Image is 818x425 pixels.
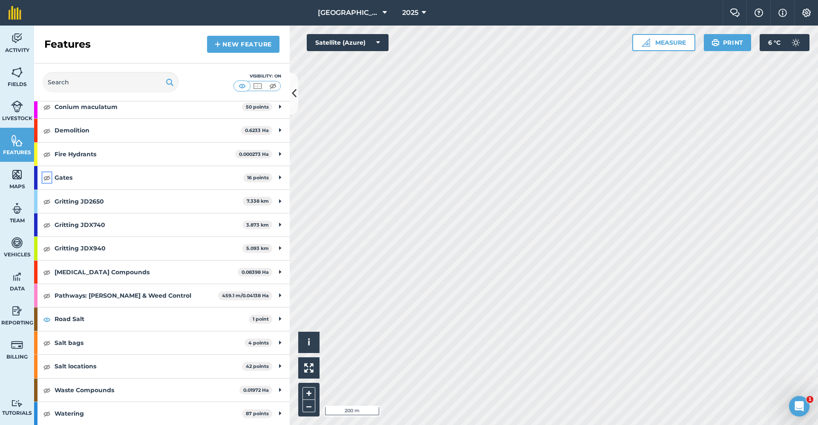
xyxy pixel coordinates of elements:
[55,119,241,142] strong: Demolition
[11,100,23,113] img: svg+xml;base64,PD94bWwgdmVyc2lvbj0iMS4wIiBlbmNvZGluZz0idXRmLTgiPz4KPCEtLSBHZW5lcmF0b3I6IEFkb2JlIE...
[11,339,23,351] img: svg+xml;base64,PD94bWwgdmVyc2lvbj0iMS4wIiBlbmNvZGluZz0idXRmLTgiPz4KPCEtLSBHZW5lcmF0b3I6IEFkb2JlIE...
[43,126,51,136] img: svg+xml;base64,PHN2ZyB4bWxucz0iaHR0cDovL3d3dy53My5vcmcvMjAwMC9zdmciIHdpZHRoPSIxOCIgaGVpZ2h0PSIyNC...
[754,9,764,17] img: A question mark icon
[34,95,290,118] div: Conium maculatum50 points
[34,355,290,378] div: Salt locations42 points
[768,34,781,51] span: 6 ° C
[34,261,290,284] div: [MEDICAL_DATA] Compounds0.08398 Ha
[55,166,243,189] strong: Gates
[304,363,314,373] img: Four arrows, one pointing top left, one top right, one bottom right and the last bottom left
[302,387,315,400] button: +
[34,143,290,166] div: Fire Hydrants0.000273 Ha
[730,9,740,17] img: Two speech bubbles overlapping with the left bubble in the forefront
[11,270,23,283] img: svg+xml;base64,PD94bWwgdmVyc2lvbj0iMS4wIiBlbmNvZGluZz0idXRmLTgiPz4KPCEtLSBHZW5lcmF0b3I6IEFkb2JlIE...
[34,284,290,307] div: Pathways: [PERSON_NAME] & Weed Control459.1 m/0.04138 Ha
[11,66,23,79] img: svg+xml;base64,PHN2ZyB4bWxucz0iaHR0cDovL3d3dy53My5vcmcvMjAwMC9zdmciIHdpZHRoPSI1NiIgaGVpZ2h0PSI2MC...
[704,34,752,51] button: Print
[222,293,269,299] strong: 459.1 m / 0.04138 Ha
[34,331,290,354] div: Salt bags4 points
[55,213,242,236] strong: Gritting JDX740
[55,355,242,378] strong: Salt locations
[789,396,809,416] iframe: Intercom live chat
[246,245,269,251] strong: 5.093 km
[34,402,290,425] div: Watering87 points
[239,151,269,157] strong: 0.000273 Ha
[247,175,269,181] strong: 16 points
[43,362,51,372] img: svg+xml;base64,PHN2ZyB4bWxucz0iaHR0cDovL3d3dy53My5vcmcvMjAwMC9zdmciIHdpZHRoPSIxOCIgaGVpZ2h0PSIyNC...
[55,402,242,425] strong: Watering
[166,77,174,87] img: svg+xml;base64,PHN2ZyB4bWxucz0iaHR0cDovL3d3dy53My5vcmcvMjAwMC9zdmciIHdpZHRoPSIxOSIgaGVpZ2h0PSIyNC...
[402,8,418,18] span: 2025
[11,134,23,147] img: svg+xml;base64,PHN2ZyB4bWxucz0iaHR0cDovL3d3dy53My5vcmcvMjAwMC9zdmciIHdpZHRoPSI1NiIgaGVpZ2h0PSI2MC...
[34,379,290,402] div: Waste Compounds0.01972 Ha
[55,261,238,284] strong: [MEDICAL_DATA] Compounds
[246,104,269,110] strong: 50 points
[55,190,243,213] strong: Gritting JD2650
[787,34,804,51] img: svg+xml;base64,PD94bWwgdmVyc2lvbj0iMS4wIiBlbmNvZGluZz0idXRmLTgiPz4KPCEtLSBHZW5lcmF0b3I6IEFkb2JlIE...
[9,6,21,20] img: fieldmargin Logo
[43,267,51,277] img: svg+xml;base64,PHN2ZyB4bWxucz0iaHR0cDovL3d3dy53My5vcmcvMjAwMC9zdmciIHdpZHRoPSIxOCIgaGVpZ2h0PSIyNC...
[318,8,379,18] span: [GEOGRAPHIC_DATA] (Gardens)
[55,307,249,330] strong: Road Salt
[233,73,281,80] div: Visibility: On
[237,82,248,90] img: svg+xml;base64,PHN2ZyB4bWxucz0iaHR0cDovL3d3dy53My5vcmcvMjAwMC9zdmciIHdpZHRoPSI1MCIgaGVpZ2h0PSI0MC...
[43,220,51,230] img: svg+xml;base64,PHN2ZyB4bWxucz0iaHR0cDovL3d3dy53My5vcmcvMjAwMC9zdmciIHdpZHRoPSIxOCIgaGVpZ2h0PSIyNC...
[55,95,242,118] strong: Conium maculatum
[11,168,23,181] img: svg+xml;base64,PHN2ZyB4bWxucz0iaHR0cDovL3d3dy53My5vcmcvMjAwMC9zdmciIHdpZHRoPSI1NiIgaGVpZ2h0PSI2MC...
[778,8,787,18] img: svg+xml;base64,PHN2ZyB4bWxucz0iaHR0cDovL3d3dy53My5vcmcvMjAwMC9zdmciIHdpZHRoPSIxNyIgaGVpZ2h0PSIxNy...
[55,379,239,402] strong: Waste Compounds
[242,269,269,275] strong: 0.08398 Ha
[55,143,235,166] strong: Fire Hydrants
[34,190,290,213] div: Gritting JD26507.338 km
[43,196,51,207] img: svg+xml;base64,PHN2ZyB4bWxucz0iaHR0cDovL3d3dy53My5vcmcvMjAwMC9zdmciIHdpZHRoPSIxOCIgaGVpZ2h0PSIyNC...
[43,290,51,301] img: svg+xml;base64,PHN2ZyB4bWxucz0iaHR0cDovL3d3dy53My5vcmcvMjAwMC9zdmciIHdpZHRoPSIxOCIgaGVpZ2h0PSIyNC...
[55,237,242,260] strong: Gritting JDX940
[248,340,269,346] strong: 4 points
[34,307,290,330] div: Road Salt1 point
[34,237,290,260] div: Gritting JDX9405.093 km
[11,32,23,45] img: svg+xml;base64,PD94bWwgdmVyc2lvbj0iMS4wIiBlbmNvZGluZz0idXRmLTgiPz4KPCEtLSBHZW5lcmF0b3I6IEFkb2JlIE...
[245,127,269,133] strong: 0.6233 Ha
[253,316,269,322] strong: 1 point
[760,34,809,51] button: 6 °C
[55,284,218,307] strong: Pathways: [PERSON_NAME] & Weed Control
[11,399,23,408] img: svg+xml;base64,PD94bWwgdmVyc2lvbj0iMS4wIiBlbmNvZGluZz0idXRmLTgiPz4KPCEtLSBHZW5lcmF0b3I6IEFkb2JlIE...
[307,34,389,51] button: Satellite (Azure)
[246,363,269,369] strong: 42 points
[252,82,263,90] img: svg+xml;base64,PHN2ZyB4bWxucz0iaHR0cDovL3d3dy53My5vcmcvMjAwMC9zdmciIHdpZHRoPSI1MCIgaGVpZ2h0PSI0MC...
[11,304,23,317] img: svg+xml;base64,PD94bWwgdmVyc2lvbj0iMS4wIiBlbmNvZGluZz0idXRmLTgiPz4KPCEtLSBHZW5lcmF0b3I6IEFkb2JlIE...
[34,213,290,236] div: Gritting JDX7403.873 km
[55,331,245,354] strong: Salt bags
[302,400,315,412] button: –
[34,166,290,189] div: Gates16 points
[43,408,51,419] img: svg+xml;base64,PHN2ZyB4bWxucz0iaHR0cDovL3d3dy53My5vcmcvMjAwMC9zdmciIHdpZHRoPSIxOCIgaGVpZ2h0PSIyNC...
[43,149,51,159] img: svg+xml;base64,PHN2ZyB4bWxucz0iaHR0cDovL3d3dy53My5vcmcvMjAwMC9zdmciIHdpZHRoPSIxOCIgaGVpZ2h0PSIyNC...
[11,236,23,249] img: svg+xml;base64,PD94bWwgdmVyc2lvbj0iMS4wIiBlbmNvZGluZz0idXRmLTgiPz4KPCEtLSBHZW5lcmF0b3I6IEFkb2JlIE...
[11,202,23,215] img: svg+xml;base64,PD94bWwgdmVyc2lvbj0iMS4wIiBlbmNvZGluZz0idXRmLTgiPz4KPCEtLSBHZW5lcmF0b3I6IEFkb2JlIE...
[806,396,813,403] span: 1
[207,36,279,53] a: New feature
[43,314,51,324] img: svg+xml;base64,PHN2ZyB4bWxucz0iaHR0cDovL3d3dy53My5vcmcvMjAwMC9zdmciIHdpZHRoPSIxOCIgaGVpZ2h0PSIyNC...
[298,332,320,353] button: i
[43,102,51,112] img: svg+xml;base64,PHN2ZyB4bWxucz0iaHR0cDovL3d3dy53My5vcmcvMjAwMC9zdmciIHdpZHRoPSIxOCIgaGVpZ2h0PSIyNC...
[215,39,221,49] img: svg+xml;base64,PHN2ZyB4bWxucz0iaHR0cDovL3d3dy53My5vcmcvMjAwMC9zdmciIHdpZHRoPSIxNCIgaGVpZ2h0PSIyNC...
[642,38,650,47] img: Ruler icon
[268,82,278,90] img: svg+xml;base64,PHN2ZyB4bWxucz0iaHR0cDovL3d3dy53My5vcmcvMjAwMC9zdmciIHdpZHRoPSI1MCIgaGVpZ2h0PSI0MC...
[308,337,310,347] span: i
[246,411,269,416] strong: 87 points
[632,34,695,51] button: Measure
[43,244,51,254] img: svg+xml;base64,PHN2ZyB4bWxucz0iaHR0cDovL3d3dy53My5vcmcvMjAwMC9zdmciIHdpZHRoPSIxOCIgaGVpZ2h0PSIyNC...
[246,222,269,228] strong: 3.873 km
[801,9,812,17] img: A cog icon
[43,72,179,92] input: Search
[34,119,290,142] div: Demolition0.6233 Ha
[44,37,91,51] h2: Features
[243,387,269,393] strong: 0.01972 Ha
[711,37,720,48] img: svg+xml;base64,PHN2ZyB4bWxucz0iaHR0cDovL3d3dy53My5vcmcvMjAwMC9zdmciIHdpZHRoPSIxOSIgaGVpZ2h0PSIyNC...
[43,172,51,183] img: svg+xml;base64,PHN2ZyB4bWxucz0iaHR0cDovL3d3dy53My5vcmcvMjAwMC9zdmciIHdpZHRoPSIxOCIgaGVpZ2h0PSIyNC...
[247,198,269,204] strong: 7.338 km
[43,338,51,348] img: svg+xml;base64,PHN2ZyB4bWxucz0iaHR0cDovL3d3dy53My5vcmcvMjAwMC9zdmciIHdpZHRoPSIxOCIgaGVpZ2h0PSIyNC...
[43,385,51,395] img: svg+xml;base64,PHN2ZyB4bWxucz0iaHR0cDovL3d3dy53My5vcmcvMjAwMC9zdmciIHdpZHRoPSIxOCIgaGVpZ2h0PSIyNC...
